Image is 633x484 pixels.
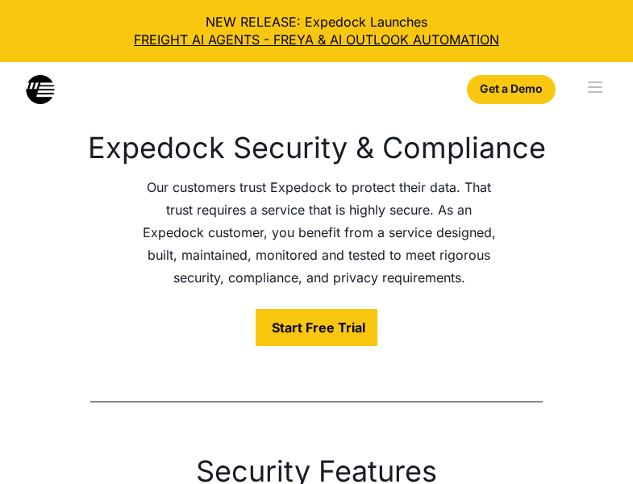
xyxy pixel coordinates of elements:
strong: Start Free Trial [272,319,365,336]
div: NEW RELEASE: Expedock Launches [13,13,620,49]
a: Get a Demo [467,75,556,104]
div: Our customers trust Expedock to protect their data. That trust requires a service that is highly ... [23,176,610,289]
a: Start Free Trial [256,309,377,346]
h2: Expedock Security & Compliance [23,127,610,168]
a: FREIGHT AI AGENTS - FREYA & AI OUTLOOK AUTOMATION [13,31,620,48]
